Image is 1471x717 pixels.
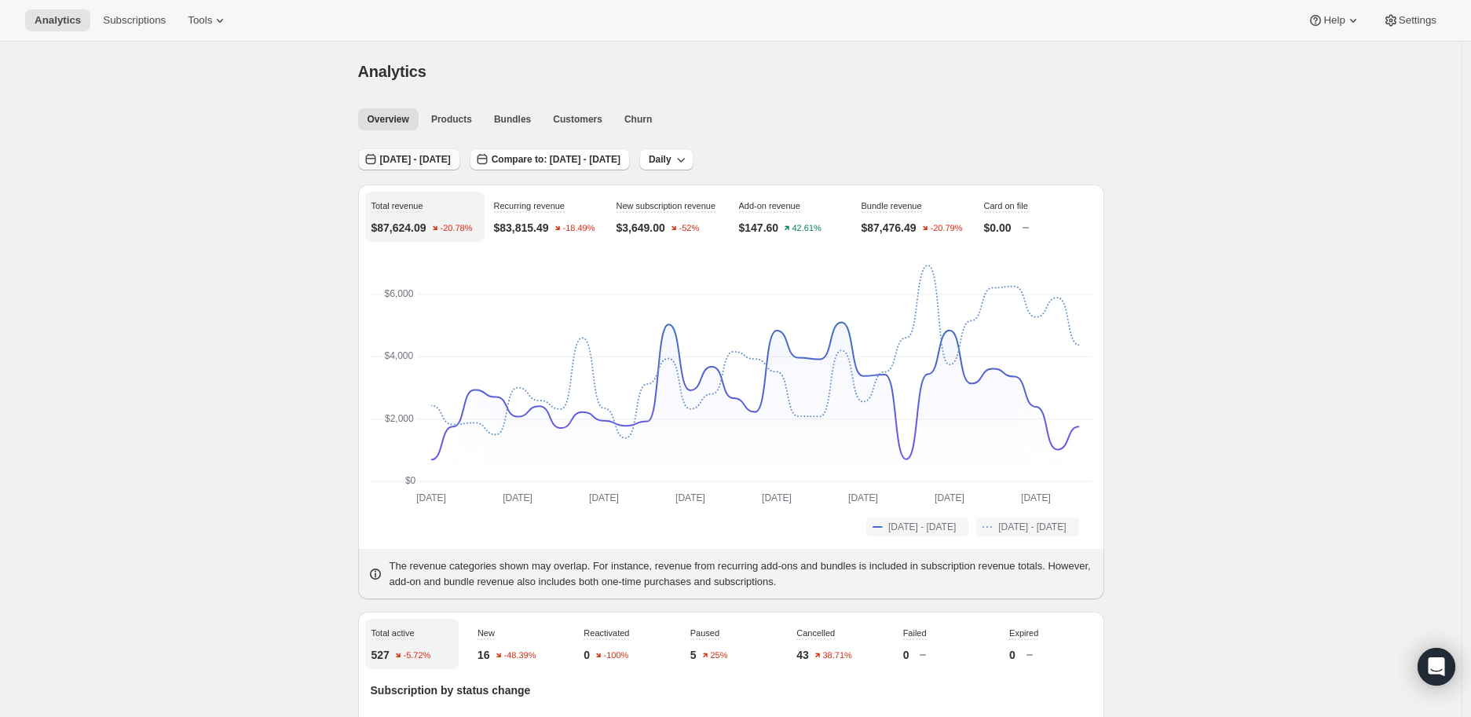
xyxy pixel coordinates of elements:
text: $0 [404,475,415,486]
span: Products [431,113,472,126]
button: Help [1298,9,1370,31]
span: Tools [188,14,212,27]
text: [DATE] [416,492,446,503]
span: Customers [553,113,602,126]
span: Analytics [358,63,426,80]
text: [DATE] [675,492,705,503]
span: Total revenue [371,201,423,210]
button: [DATE] - [DATE] [976,518,1078,536]
p: The revenue categories shown may overlap. For instance, revenue from recurring add-ons and bundle... [390,558,1095,590]
text: -18.49% [562,224,595,233]
text: [DATE] [935,492,964,503]
button: Settings [1374,9,1446,31]
p: 0 [584,647,590,663]
span: Overview [368,113,409,126]
button: Daily [639,148,693,170]
text: 25% [710,651,727,660]
span: Bundles [494,113,531,126]
span: Failed [903,628,927,638]
p: 0 [903,647,909,663]
p: 0 [1009,647,1015,663]
text: $4,000 [384,350,413,361]
button: Subscriptions [93,9,175,31]
p: 5 [690,647,697,663]
span: Settings [1399,14,1436,27]
p: 16 [478,647,490,663]
span: Subscriptions [103,14,166,27]
span: Analytics [35,14,81,27]
span: Paused [690,628,719,638]
text: [DATE] [589,492,619,503]
p: $3,649.00 [617,220,665,236]
span: Compare to: [DATE] - [DATE] [492,153,620,166]
text: -20.78% [440,224,472,233]
span: [DATE] - [DATE] [998,521,1066,533]
span: Daily [649,153,671,166]
text: [DATE] [848,492,878,503]
span: Cancelled [796,628,835,638]
span: Card on file [984,201,1028,210]
text: $2,000 [385,413,414,424]
text: -52% [679,224,699,233]
text: 38.71% [822,651,852,660]
p: $0.00 [984,220,1012,236]
text: -48.39% [503,651,536,660]
p: $83,815.49 [494,220,549,236]
p: 527 [371,647,390,663]
span: Expired [1009,628,1038,638]
text: $6,000 [384,288,413,299]
text: -5.72% [403,651,430,660]
text: 42.61% [792,224,822,233]
p: $87,476.49 [862,220,917,236]
button: [DATE] - [DATE] [866,518,968,536]
span: Bundle revenue [862,201,922,210]
button: Compare to: [DATE] - [DATE] [470,148,630,170]
span: [DATE] - [DATE] [888,521,956,533]
text: [DATE] [762,492,792,503]
text: [DATE] [1021,492,1051,503]
p: $87,624.09 [371,220,426,236]
text: -20.79% [930,224,962,233]
div: Open Intercom Messenger [1418,648,1455,686]
span: Add-on revenue [739,201,800,210]
span: Recurring revenue [494,201,565,210]
span: [DATE] - [DATE] [380,153,451,166]
span: Total active [371,628,415,638]
span: Churn [624,113,652,126]
p: Subscription by status change [371,682,1092,698]
button: Tools [178,9,237,31]
text: -100% [604,651,629,660]
p: $147.60 [739,220,779,236]
p: 43 [796,647,809,663]
text: [DATE] [503,492,532,503]
span: New [478,628,495,638]
button: [DATE] - [DATE] [358,148,460,170]
span: Reactivated [584,628,629,638]
button: Analytics [25,9,90,31]
span: Help [1323,14,1345,27]
span: New subscription revenue [617,201,716,210]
